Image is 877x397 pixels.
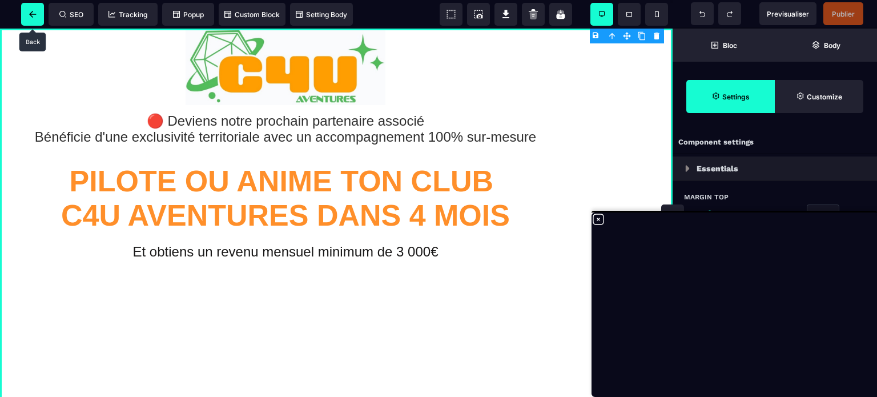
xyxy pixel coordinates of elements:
[440,3,462,26] span: View components
[807,93,842,101] strong: Customize
[759,2,816,25] span: Preview
[467,3,490,26] span: Screenshot
[722,93,750,101] strong: Settings
[775,80,863,113] span: Open Style Manager
[824,41,840,50] strong: Body
[697,162,738,175] p: Essentials
[686,80,775,113] span: Settings
[296,10,347,19] span: Setting Body
[775,29,877,62] span: Open Layer Manager
[673,29,775,62] span: Open Blocks
[832,10,855,18] span: Publier
[684,193,729,202] span: Margin Top
[9,130,562,210] h1: pILOTE ou anime ton club C4U aventures dans 4 mois
[224,10,280,19] span: Custom Block
[108,10,147,19] span: Tracking
[59,10,83,19] span: SEO
[767,10,809,18] span: Previsualiser
[673,131,877,154] div: Component settings
[685,165,690,172] img: loading
[173,10,204,19] span: Popup
[723,41,737,50] strong: Bloc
